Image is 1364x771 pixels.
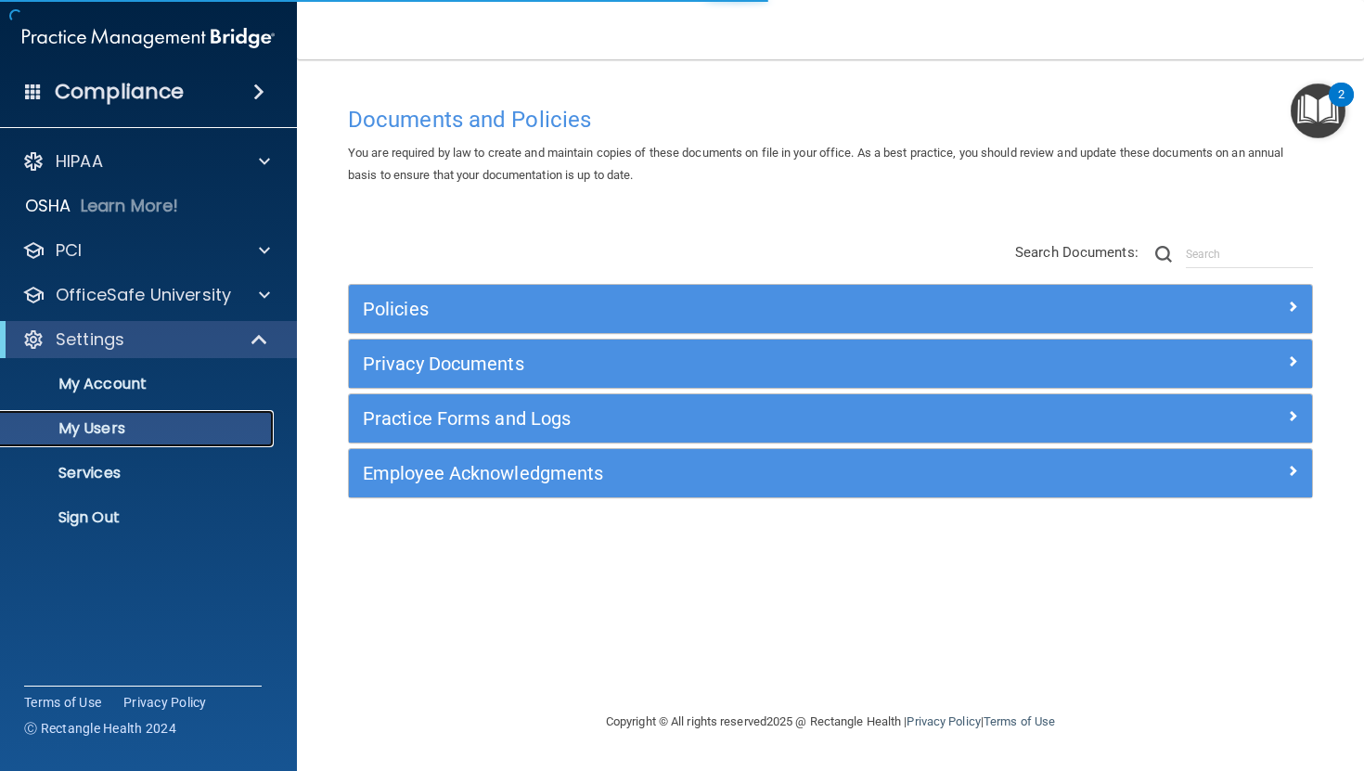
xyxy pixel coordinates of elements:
[363,294,1298,324] a: Policies
[363,404,1298,433] a: Practice Forms and Logs
[22,19,275,57] img: PMB logo
[22,328,269,351] a: Settings
[12,375,265,393] p: My Account
[1155,246,1172,263] img: ic-search.3b580494.png
[123,693,207,712] a: Privacy Policy
[363,463,1058,483] h5: Employee Acknowledgments
[1015,244,1139,261] span: Search Documents:
[1186,240,1313,268] input: Search
[56,150,103,173] p: HIPAA
[348,146,1283,182] span: You are required by law to create and maintain copies of these documents on file in your office. ...
[363,353,1058,374] h5: Privacy Documents
[56,239,82,262] p: PCI
[22,284,270,306] a: OfficeSafe University
[363,299,1058,319] h5: Policies
[12,464,265,482] p: Services
[363,349,1298,379] a: Privacy Documents
[56,328,124,351] p: Settings
[1291,84,1345,138] button: Open Resource Center, 2 new notifications
[348,108,1313,132] h4: Documents and Policies
[492,692,1169,752] div: Copyright © All rights reserved 2025 @ Rectangle Health | |
[25,195,71,217] p: OSHA
[12,419,265,438] p: My Users
[56,284,231,306] p: OfficeSafe University
[55,79,184,105] h4: Compliance
[24,719,176,738] span: Ⓒ Rectangle Health 2024
[363,408,1058,429] h5: Practice Forms and Logs
[12,508,265,527] p: Sign Out
[363,458,1298,488] a: Employee Acknowledgments
[24,693,101,712] a: Terms of Use
[22,150,270,173] a: HIPAA
[984,714,1055,728] a: Terms of Use
[81,195,179,217] p: Learn More!
[1338,95,1345,119] div: 2
[22,239,270,262] a: PCI
[907,714,980,728] a: Privacy Policy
